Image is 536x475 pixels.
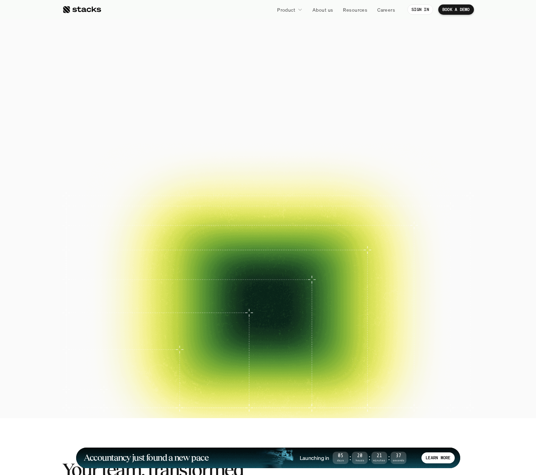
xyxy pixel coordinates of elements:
p: BOOK A DEMO [209,148,247,158]
span: Reimagined. [183,72,353,103]
span: financial [199,42,317,73]
h2: Case study [163,232,181,236]
p: Resources [343,6,367,13]
a: Case study [99,174,142,204]
a: EXPLORE PRODUCT [263,145,340,162]
h2: Case study [113,197,131,201]
p: Careers [377,6,395,13]
strong: : [348,454,352,462]
p: BOOK A DEMO [442,7,470,12]
span: Hours [352,459,368,462]
a: Case study [296,174,338,204]
span: 21 [371,454,387,458]
p: About us [312,6,333,13]
a: Careers [373,3,399,16]
p: Close your books faster, smarter, and risk-free with Stacks, the AI tool for accounting teams. [183,111,354,132]
h2: Case study [113,232,131,236]
strong: : [368,454,371,462]
span: Days [333,459,348,462]
a: Case study [148,174,191,204]
p: Product [277,6,295,13]
a: Resources [339,3,371,16]
p: SIGN IN [412,7,429,12]
a: BOOK A DEMO [196,145,259,162]
h2: Case study [163,197,181,201]
span: Minutes [371,459,387,462]
a: Case study [148,209,191,239]
span: 37 [391,454,406,458]
p: and more [394,217,437,223]
strong: : [387,454,391,462]
a: Case study [99,209,142,239]
a: About us [308,3,337,16]
p: EXPLORE PRODUCT [275,148,327,158]
h4: Launching in [300,454,329,462]
h2: Case study [310,197,328,201]
a: Accountancy just found a new paceLaunching in05Days:20Hours:21Minutes:37SecondsLEARN MORE [76,448,460,468]
span: 05 [333,454,348,458]
span: Seconds [391,459,406,462]
span: close. [322,42,397,73]
span: 20 [352,454,368,458]
h1: Accountancy just found a new pace [84,454,209,462]
span: The [139,42,193,73]
p: LEARN MORE [426,455,450,460]
a: SIGN IN [407,4,433,15]
a: BOOK A DEMO [438,4,474,15]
